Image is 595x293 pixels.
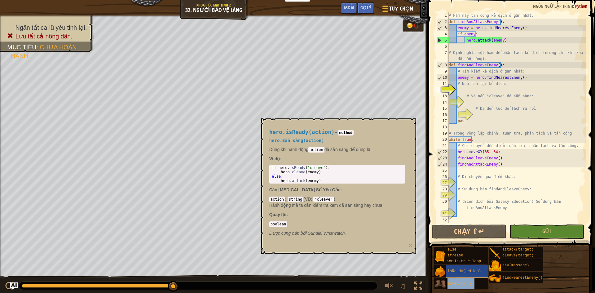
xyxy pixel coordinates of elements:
div: 27 [436,180,449,186]
div: 8 [437,62,449,68]
div: 15 [436,105,449,112]
strong: : [269,156,281,161]
div: 6 [436,43,449,50]
div: 3 [437,25,449,31]
img: portrait.png [434,278,446,290]
span: Ngăn tất cả lũ yêu tinh lại. [15,24,87,31]
span: Quay lại [269,212,287,217]
div: 11 [436,81,449,87]
span: : [286,212,288,217]
div: 4 [436,31,449,37]
button: Bật tắt chế độ toàn màn hình [412,280,425,293]
span: : [341,187,342,192]
div: 1 [436,12,449,19]
div: 29 [436,192,449,198]
div: 24 [437,161,449,167]
div: 9 [436,68,449,74]
code: string [288,197,303,202]
li: Ngăn tất cả lũ yêu tinh lại. [7,23,87,32]
img: portrait.png [489,247,501,259]
code: boolean [269,221,288,227]
span: : [573,3,575,9]
img: portrait.png [434,251,446,262]
button: Ask AI [10,282,18,290]
span: Ví dụ [269,156,280,161]
button: Ask AI [341,2,357,14]
button: × [408,242,412,249]
span: Python [575,3,587,9]
span: Các [MEDICAL_DATA] Số Yêu Cầu [269,187,341,192]
div: 31 [436,211,449,217]
div: 30 [436,198,449,211]
div: 2 [437,19,449,25]
div: 20 [436,136,449,143]
img: portrait.png [434,266,446,277]
span: while-true loop [447,259,481,264]
em: Sundial Wristwatch. [269,231,346,236]
button: Tùy chỉnh âm lượng [383,280,395,293]
span: : [311,197,313,202]
span: if/else [447,253,463,258]
li: Lưu tất cả nông dân. [7,32,87,41]
div: 16 [436,112,449,118]
button: Gửi [509,224,584,239]
div: 18 [436,124,449,130]
code: action [308,147,324,153]
span: Ngôn ngữ lập trình [533,3,573,9]
span: Lưu tất cả nông dân. [15,33,73,40]
div: 12 [436,87,449,93]
code: "cleave" [313,197,334,202]
span: Gửi [542,228,551,235]
div: 25 [436,167,449,174]
span: Mục tiêu [7,44,36,51]
div: 17 [436,118,449,124]
div: 0 [414,22,420,30]
div: 23 [437,155,449,161]
p: Hành động mà ta cần kiểm tra xem đã sẵn sàng hay chưa [269,202,405,208]
div: 13 [436,93,449,99]
span: : [285,197,288,202]
button: Ctrl + P: Play [3,280,15,293]
span: cleave(target) [502,253,534,258]
span: Ask AI [344,5,354,11]
button: Tuỳ chọn [377,2,417,17]
span: say(message) [502,263,529,268]
div: Team 'humans' has 0 gold. [403,19,424,32]
span: else [447,247,456,252]
img: portrait.png [489,260,501,272]
button: Chạy ⇧↵ [432,224,506,239]
span: VD [305,197,311,202]
div: 5 [437,37,449,43]
button: ♫ [399,280,409,293]
span: findNearestEnemy() [502,276,543,280]
h4: - [269,129,405,135]
div: ( ) [269,196,405,208]
div: 21 [436,143,449,149]
span: ♫ [400,281,406,291]
div: 7 [436,50,449,62]
span: Được cung cấp bởi [269,231,308,236]
span: hero.isReady(action) [269,129,335,135]
span: Tuỳ chọn [389,5,413,13]
span: moveXY(x, y) [447,282,474,286]
code: action [269,197,285,202]
div: 19 [436,130,449,136]
div: 10 [437,74,449,81]
div: 28 [436,186,449,192]
div: 26 [436,174,449,180]
span: Gợi ý [360,5,371,11]
span: Chưa hoàn thành [7,44,77,59]
div: 22 [437,149,449,155]
div: 14 [436,99,449,105]
img: portrait.png [489,272,501,284]
span: attack(target) [502,247,534,252]
span: isReady(action) [447,269,481,273]
div: 32 [436,217,449,223]
span: : [36,44,40,51]
code: method [338,130,354,135]
span: hero.Sẵn sàng(action) [269,138,324,143]
p: Dùng khi hành động đã sẵn sàng để dùng lại [269,146,405,153]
